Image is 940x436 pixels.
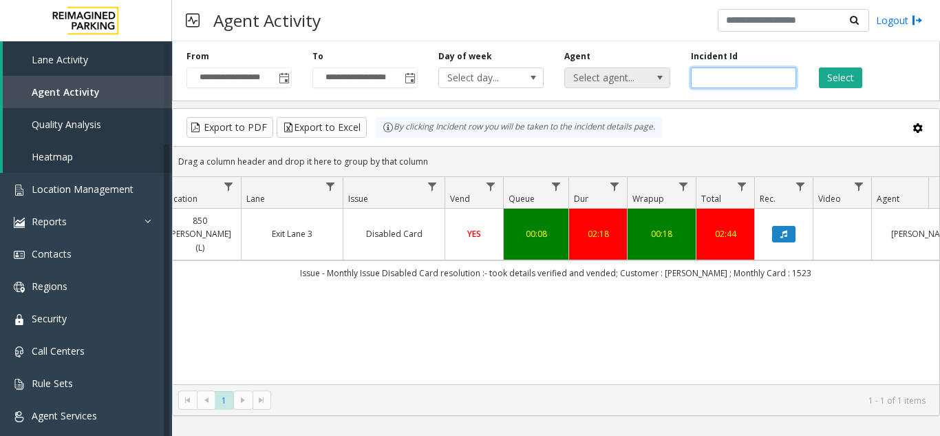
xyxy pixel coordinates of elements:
[877,193,899,205] span: Agent
[509,193,535,205] span: Queue
[206,3,328,37] h3: Agent Activity
[246,193,265,205] span: Lane
[321,177,340,196] a: Lane Filter Menu
[32,53,88,66] span: Lane Activity
[701,193,721,205] span: Total
[32,183,133,196] span: Location Management
[632,193,664,205] span: Wrapup
[14,185,25,196] img: 'icon'
[577,227,619,240] a: 02:18
[791,177,810,196] a: Rec. Filter Menu
[14,249,25,260] img: 'icon'
[14,411,25,422] img: 'icon'
[14,314,25,325] img: 'icon'
[277,117,367,138] button: Export to Excel
[402,68,417,87] span: Toggle popup
[32,150,73,163] span: Heatmap
[164,193,197,205] span: Location
[564,50,590,63] label: Agent
[32,247,72,260] span: Contacts
[760,193,776,205] span: Rec.
[186,50,209,63] label: From
[606,177,624,196] a: Dur Filter Menu
[32,85,100,98] span: Agent Activity
[3,76,172,108] a: Agent Activity
[14,217,25,228] img: 'icon'
[547,177,566,196] a: Queue Filter Menu
[250,227,334,240] a: Exit Lane 3
[705,227,746,240] a: 02:44
[14,346,25,357] img: 'icon'
[565,68,648,87] span: Select agent...
[674,177,693,196] a: Wrapup Filter Menu
[691,50,738,63] label: Incident Id
[186,117,273,138] button: Export to PDF
[167,214,233,254] a: 850 [PERSON_NAME] (L)
[173,177,939,384] div: Data table
[636,227,687,240] a: 00:18
[348,193,368,205] span: Issue
[276,68,291,87] span: Toggle popup
[32,344,85,357] span: Call Centers
[438,50,492,63] label: Day of week
[312,50,323,63] label: To
[512,227,560,240] a: 00:08
[912,13,923,28] img: logout
[850,177,868,196] a: Video Filter Menu
[376,117,662,138] div: By clicking Incident row you will be taken to the incident details page.
[450,193,470,205] span: Vend
[3,141,172,173] a: Heatmap
[32,312,67,325] span: Security
[14,379,25,390] img: 'icon'
[32,409,97,422] span: Agent Services
[14,282,25,293] img: 'icon'
[186,3,200,37] img: pageIcon
[423,177,442,196] a: Issue Filter Menu
[453,227,495,240] a: YES
[352,227,436,240] a: Disabled Card
[439,68,522,87] span: Select day...
[819,68,862,88] button: Select
[3,108,172,141] a: Quality Analysis
[383,122,394,133] img: infoIcon.svg
[3,43,172,76] a: Lane Activity
[482,177,500,196] a: Vend Filter Menu
[818,193,841,205] span: Video
[32,377,73,390] span: Rule Sets
[279,395,926,406] kendo-pager-info: 1 - 1 of 1 items
[215,391,233,410] span: Page 1
[220,177,238,196] a: Location Filter Menu
[876,13,923,28] a: Logout
[32,118,101,131] span: Quality Analysis
[32,215,67,228] span: Reports
[733,177,751,196] a: Total Filter Menu
[467,228,481,240] span: YES
[173,149,939,174] div: Drag a column header and drop it here to group by that column
[574,193,588,205] span: Dur
[32,280,67,293] span: Regions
